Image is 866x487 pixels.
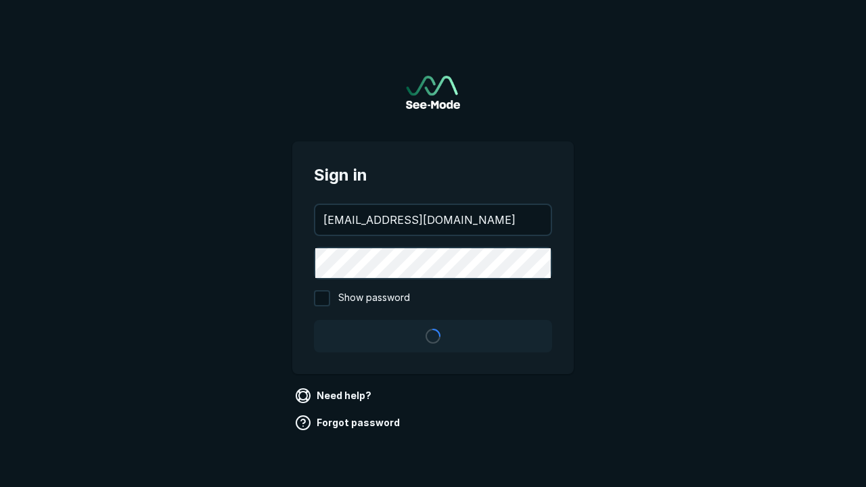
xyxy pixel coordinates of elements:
a: Forgot password [292,412,405,434]
span: Show password [338,290,410,306]
img: See-Mode Logo [406,76,460,109]
a: Go to sign in [406,76,460,109]
a: Need help? [292,385,377,407]
input: your@email.com [315,205,551,235]
span: Sign in [314,163,552,187]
